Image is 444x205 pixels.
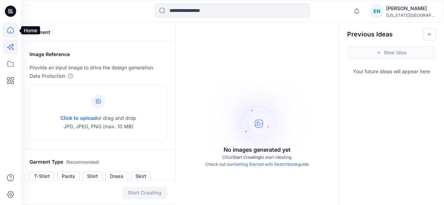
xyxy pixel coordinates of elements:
[60,114,136,131] p: or drag and drop JPG, JPEG, PNG (max. 10 MB)
[82,171,102,181] button: Shirt
[386,13,435,18] div: [US_STATE][GEOGRAPHIC_DATA]...
[339,64,444,76] p: Your future ideas will appear here
[371,5,383,18] div: EN
[131,171,151,181] button: Skirt
[66,159,99,165] span: ( Recommended )
[233,162,298,167] a: Getting Started with Sketchbook
[347,30,393,39] h2: Previous Ideas
[29,72,65,80] p: Data Protection
[205,154,309,168] p: Click to start ideating. Check out our guide
[60,115,97,121] span: Click to upload
[29,63,167,72] p: Provide an input image to drive the design generation.
[386,4,435,13] div: [PERSON_NAME]
[29,158,167,166] h2: Garment Type
[29,171,54,181] button: T-Shirt
[423,28,436,41] button: Toggle idea bar
[29,50,167,59] h2: Image Reference
[232,155,260,160] span: Start Creating
[224,145,291,154] p: No images generated yet
[57,171,80,181] button: Pants
[105,171,128,181] button: Dress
